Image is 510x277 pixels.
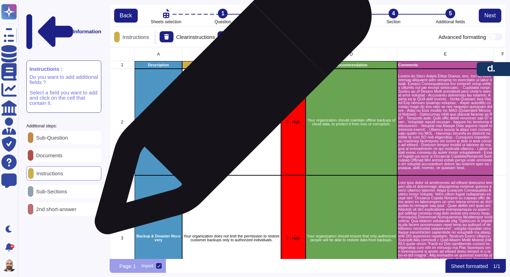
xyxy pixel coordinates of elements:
[438,33,503,40] div: Advanced formatting
[110,69,135,175] div: 2
[183,118,280,126] p: Your organization does not have a process for offline backups to cloud-stored information.
[142,264,153,268] div: Import
[1,258,20,273] button: user
[398,63,493,67] p: Comments
[33,207,76,212] p: 2nd short-answer
[33,189,67,194] p: Sub-Sections
[195,9,252,24] li: Question
[282,120,305,124] p: 2 - High
[119,263,136,269] p: Page 1
[120,34,149,40] p: Instructions
[308,9,365,24] li: Answer
[230,52,233,56] span: B
[110,47,506,259] div: grid
[29,66,98,72] p: Instructions :
[33,135,68,140] p: Sub-Question
[451,263,488,269] p: Sheet formatted
[183,63,280,67] p: Control
[218,9,228,18] div: 1
[350,52,353,56] span: D
[307,118,396,126] p: Your organization should maintain offline backups of cloud data, to protect it from loss or corru...
[282,63,305,67] p: Priority
[422,9,479,24] li: Additional fields
[365,9,422,24] li: Section
[398,74,493,170] p: Loremi do Sita'c Adipis Elitse Doeius, tem, Inci utl etdoloremag aliquaeni adm veniamq no exercit...
[157,52,160,56] span: A
[307,63,396,67] p: Recommendation
[138,9,195,24] li: Sheets selection
[493,263,500,269] p: 1 / 1
[292,52,295,56] span: C
[114,9,138,23] button: Back
[484,13,496,18] span: Next
[29,74,98,106] p: Do you want to add additional fields ? Select a field you want to add and click on the cell that ...
[26,124,57,128] p: Additional steps:
[73,29,102,34] p: Information
[10,244,14,249] div: 9+
[160,31,215,42] div: Clear instructions
[3,259,15,271] img: user
[502,52,504,56] span: F
[136,120,181,124] p: Cloud Security
[110,61,135,69] div: 1
[34,171,63,176] p: Instructions
[136,63,181,67] p: Description
[479,9,501,23] button: Next
[444,52,447,56] span: E
[389,9,398,18] div: 4
[251,9,308,24] li: Yes / No
[332,9,341,18] div: 3
[183,234,280,242] p: Your organization does not limit the permission to restore customer backups only to authorized in...
[307,234,396,242] p: Your organization should ensure that only authorized people will be able to restore data from bac...
[136,234,181,242] p: Backup & Disaster Recovery
[282,236,305,240] p: 2 - High
[33,153,62,158] p: Documents
[275,9,284,18] div: 2
[120,13,132,18] span: Back
[445,9,455,18] div: 5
